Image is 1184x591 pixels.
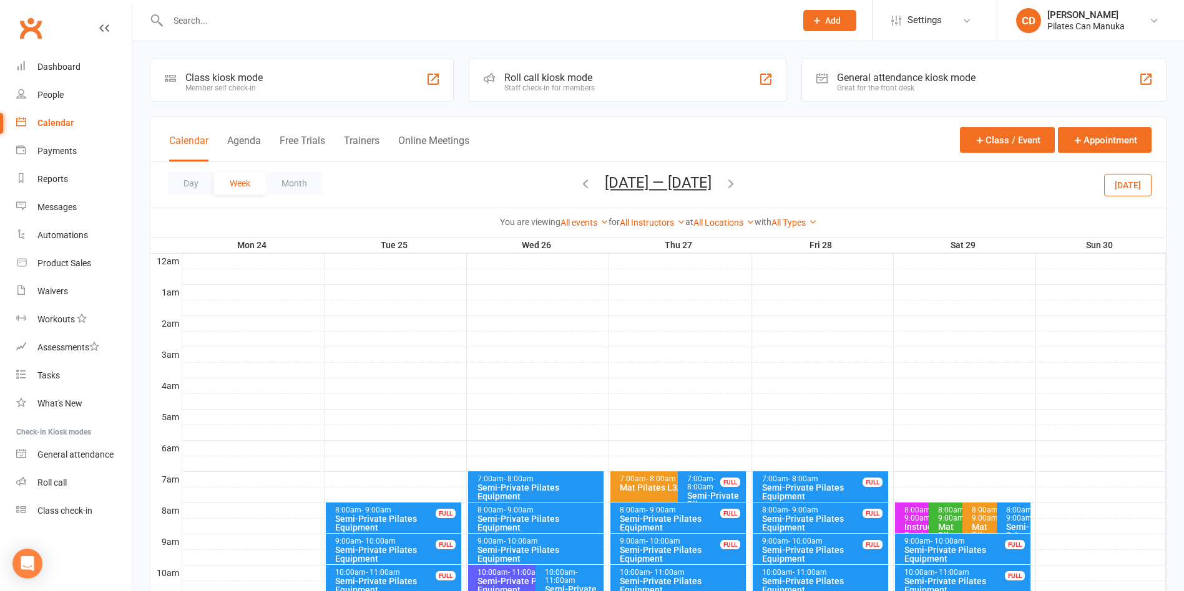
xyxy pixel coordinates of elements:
div: Workouts [37,314,75,324]
span: - 11:00am [545,568,577,585]
div: 8:00am [335,506,459,514]
a: Class kiosk mode [16,497,132,525]
div: Semi-Private Pilates Equipment [761,514,886,532]
div: Semi-Private Pilates Equipment [335,545,459,563]
div: 8:00am [477,506,601,514]
strong: with [755,217,771,227]
span: - 8:00am [687,474,715,491]
div: 9:00am [904,537,1028,545]
th: 3am [150,347,182,362]
th: 1am [150,284,182,300]
input: Search... [164,12,787,29]
th: 7am [150,471,182,487]
div: 10:00am [761,569,886,577]
div: Mat Pilates L3/4 (Online) [971,522,1015,557]
div: 10:00am [335,569,459,577]
a: All Types [771,218,817,228]
div: Mat Pilates L3/4 (In-Studio) [937,522,982,557]
th: Tue 25 [324,238,466,253]
div: 8:00am [971,506,1015,522]
th: 8am [150,502,182,518]
div: FULL [720,540,740,549]
span: Settings [908,6,942,34]
div: Pilates Can Manuka [1047,21,1125,32]
span: - 9:00am [1006,506,1034,522]
button: Appointment [1058,127,1152,153]
a: Waivers [16,277,132,305]
div: FULL [863,509,883,518]
div: 10:00am [904,569,1028,577]
th: Thu 27 [609,238,751,253]
div: 7:00am [619,475,731,483]
span: - 9:00am [361,506,391,514]
div: Semi-Private Pilates Equipment [477,545,601,563]
div: Semi-Private Pilates Equipment [904,545,1028,563]
div: Waivers [37,286,68,296]
div: 9:00am [619,537,743,545]
div: FULL [863,478,883,487]
div: What's New [37,398,82,408]
div: Semi-Private Pilates Equipment [619,545,743,563]
div: Semi-Private Pilates Equipment [761,545,886,563]
a: Assessments [16,334,132,362]
div: 7:00am [761,475,886,483]
div: Roll call kiosk mode [504,72,595,84]
div: Semi-Private Pilates Equipment [477,483,601,501]
div: FULL [720,478,740,487]
div: Member self check-in [185,84,263,92]
div: Automations [37,230,88,240]
a: Messages [16,193,132,221]
div: 9:00am [761,537,886,545]
a: General attendance kiosk mode [16,441,132,469]
span: - 10:00am [788,537,823,545]
div: 9:00am [335,537,459,545]
span: - 10:00am [931,537,965,545]
button: Calendar [169,135,208,161]
div: People [37,90,64,100]
a: Calendar [16,109,132,137]
a: All Locations [693,218,755,228]
span: - 9:00am [938,506,966,522]
a: What's New [16,390,132,418]
div: 7:00am [687,475,743,491]
div: General attendance kiosk mode [837,72,976,84]
a: Reports [16,165,132,193]
a: Product Sales [16,249,132,277]
th: 5am [150,409,182,425]
div: CD [1016,8,1041,33]
button: Trainers [344,135,379,161]
span: - 10:00am [646,537,680,545]
a: Workouts [16,305,132,334]
div: Semi-Private Pilates Equipment [477,514,601,532]
span: - 11:00am [650,568,685,577]
div: Open Intercom Messenger [12,549,42,579]
div: [PERSON_NAME] [1047,9,1125,21]
strong: at [685,217,693,227]
button: Class / Event [960,127,1055,153]
div: 8:00am [904,506,948,522]
th: Sat 29 [893,238,1035,253]
button: [DATE] [1104,173,1152,196]
div: Assessments [37,342,99,352]
span: - 11:00am [508,568,542,577]
div: Class check-in [37,506,92,516]
button: Day [168,172,214,195]
th: Sun 30 [1035,238,1166,253]
div: FULL [1005,540,1025,549]
a: All events [560,218,609,228]
button: Free Trials [280,135,325,161]
th: 10am [150,565,182,580]
th: 4am [150,378,182,393]
div: 10:00am [477,569,589,577]
div: 10:00am [544,569,601,585]
span: - 11:00am [935,568,969,577]
span: - 11:00am [793,568,827,577]
div: FULL [436,540,456,549]
div: Semi-Private Pilates Equipment [687,491,743,517]
th: Fri 28 [751,238,893,253]
a: People [16,81,132,109]
div: Product Sales [37,258,91,268]
span: - 11:00am [366,568,400,577]
div: Roll call [37,478,67,488]
a: Payments [16,137,132,165]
